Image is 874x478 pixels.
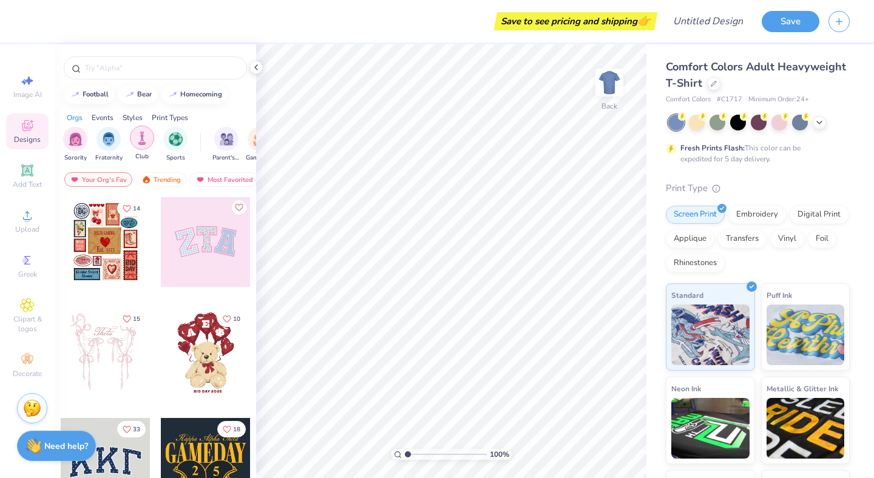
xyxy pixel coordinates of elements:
[190,172,259,187] div: Most Favorited
[137,91,152,98] div: bear
[130,126,154,161] div: filter for Club
[136,172,186,187] div: Trending
[163,127,188,163] button: filter button
[18,269,37,279] span: Greek
[637,13,651,28] span: 👉
[808,230,836,248] div: Foil
[92,112,113,123] div: Events
[597,70,622,95] img: Back
[233,426,240,433] span: 18
[133,426,140,433] span: 33
[70,91,80,98] img: trend_line.gif
[44,440,88,452] strong: Need help?
[490,449,509,460] span: 100 %
[161,86,228,104] button: homecoming
[6,314,49,334] span: Clipart & logos
[163,127,188,163] div: filter for Sports
[64,172,132,187] div: Your Org's Fav
[663,9,753,33] input: Untitled Design
[168,91,178,98] img: trend_line.gif
[135,131,149,145] img: Club Image
[767,382,838,395] span: Metallic & Glitter Ink
[118,86,157,104] button: bear
[718,230,767,248] div: Transfers
[13,90,42,99] span: Image AI
[180,91,222,98] div: homecoming
[123,112,143,123] div: Styles
[232,200,246,215] button: Like
[671,305,750,365] img: Standard
[220,132,234,146] img: Parent's Weekend Image
[212,127,240,163] div: filter for Parent's Weekend
[217,421,246,437] button: Like
[135,152,149,161] span: Club
[717,95,742,105] span: # C1717
[95,127,123,163] div: filter for Fraternity
[680,143,830,164] div: This color can be expedited for 5 day delivery.
[762,11,819,32] button: Save
[95,127,123,163] button: filter button
[217,311,246,327] button: Like
[13,369,42,379] span: Decorate
[133,316,140,322] span: 15
[790,206,849,224] div: Digital Print
[63,127,87,163] button: filter button
[69,132,83,146] img: Sorority Image
[102,132,115,146] img: Fraternity Image
[212,127,240,163] button: filter button
[83,91,109,98] div: football
[15,224,39,234] span: Upload
[671,382,701,395] span: Neon Ink
[246,127,274,163] button: filter button
[141,175,151,184] img: trending.gif
[666,95,711,105] span: Comfort Colors
[246,153,274,163] span: Game Day
[671,289,703,301] span: Standard
[666,181,850,195] div: Print Type
[671,398,750,459] img: Neon Ink
[169,132,183,146] img: Sports Image
[728,206,786,224] div: Embroidery
[166,153,185,163] span: Sports
[67,112,83,123] div: Orgs
[117,200,146,217] button: Like
[117,421,146,437] button: Like
[666,206,725,224] div: Screen Print
[13,180,42,189] span: Add Text
[152,112,188,123] div: Print Types
[14,135,41,144] span: Designs
[666,59,846,90] span: Comfort Colors Adult Heavyweight T-Shirt
[133,206,140,212] span: 14
[63,127,87,163] div: filter for Sorority
[601,101,617,112] div: Back
[233,316,240,322] span: 10
[246,127,274,163] div: filter for Game Day
[767,289,792,301] span: Puff Ink
[70,175,80,184] img: most_fav.gif
[253,132,267,146] img: Game Day Image
[64,153,87,163] span: Sorority
[95,153,123,163] span: Fraternity
[666,254,725,272] div: Rhinestones
[117,311,146,327] button: Like
[497,12,654,30] div: Save to see pricing and shipping
[767,398,845,459] img: Metallic & Glitter Ink
[125,91,135,98] img: trend_line.gif
[212,153,240,163] span: Parent's Weekend
[770,230,804,248] div: Vinyl
[84,62,239,74] input: Try "Alpha"
[680,143,745,153] strong: Fresh Prints Flash:
[64,86,114,104] button: football
[130,127,154,163] button: filter button
[748,95,809,105] span: Minimum Order: 24 +
[195,175,205,184] img: most_fav.gif
[666,230,714,248] div: Applique
[767,305,845,365] img: Puff Ink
